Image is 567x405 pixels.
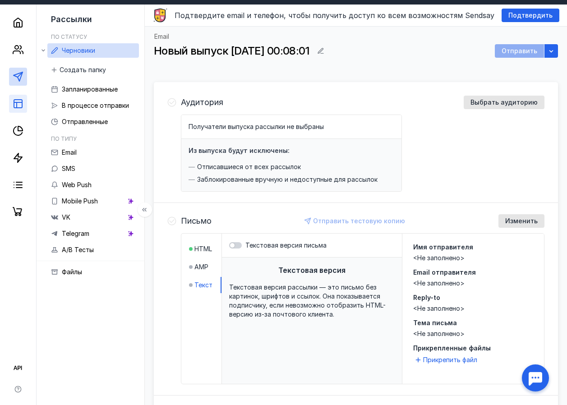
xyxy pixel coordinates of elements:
[47,265,139,279] a: Файлы
[502,9,559,22] button: Подтвердить
[245,241,327,249] span: Текстовая версия письма
[47,226,139,241] a: Telegram
[413,344,533,353] span: Прикрепленные файлы
[62,246,94,253] span: A/B Тесты
[464,96,544,109] button: Выбрать аудиторию
[505,217,538,225] span: Изменить
[47,145,139,160] a: Email
[413,243,473,251] span: Имя отправителя
[189,147,290,154] h4: Из выпуска будут исключены:
[47,63,111,77] button: Создать папку
[413,354,481,365] button: Прикрепить файл
[47,194,139,208] a: Mobile Push
[197,175,378,184] span: Заблокированные вручную и недоступные для рассылок
[413,330,465,337] span: <Не заполнено>
[62,181,92,189] span: Web Push
[413,254,465,262] span: <Не заполнено>
[47,210,139,225] a: VK
[62,101,129,109] span: В процессе отправки
[154,44,309,57] span: Новый выпуск [DATE] 00:08:01
[413,294,440,301] span: Reply-to
[47,82,139,97] a: Запланированные
[62,148,77,156] span: Email
[181,98,223,107] h4: Аудитория
[498,214,544,228] button: Изменить
[194,281,212,290] span: Текст
[47,161,139,176] a: SMS
[470,99,538,106] span: Выбрать аудиторию
[181,216,212,226] h4: Письмо
[62,268,82,276] span: Файлы
[175,11,494,20] span: Подтвердите email и телефон, чтобы получить доступ ко всем возможностям Sendsay
[62,165,75,172] span: SMS
[47,98,139,113] a: В процессе отправки
[51,135,77,142] h5: По типу
[47,243,139,257] a: A/B Тесты
[413,319,457,327] span: Тема письма
[62,213,70,221] span: VK
[51,33,87,40] h5: По статусу
[413,304,465,312] span: <Не заполнено>
[423,355,477,364] span: Прикрепить файл
[194,262,208,272] span: AMP
[508,12,553,19] span: Подтвердить
[229,283,386,318] span: Текстовая версия рассылки — это письмо без картинок, шрифтов и ссылок. Она показывается подписчик...
[62,118,108,125] span: Отправленные
[62,230,89,237] span: Telegram
[62,46,95,54] span: Черновики
[197,162,301,171] span: Отписавшиеся от всех рассылок
[60,66,106,74] span: Создать папку
[62,85,118,93] span: Запланированные
[194,244,212,253] span: HTML
[47,43,139,58] a: Черновики
[154,33,169,40] a: Email
[413,279,465,287] span: <Не заполнено>
[47,178,139,192] a: Web Push
[47,115,139,129] a: Отправленные
[189,123,324,130] span: Получатели выпуска рассылки не выбраны
[51,14,92,24] span: Рассылки
[278,265,346,276] span: Текстовая версия
[62,197,98,205] span: Mobile Push
[413,268,476,276] span: Email отправителя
